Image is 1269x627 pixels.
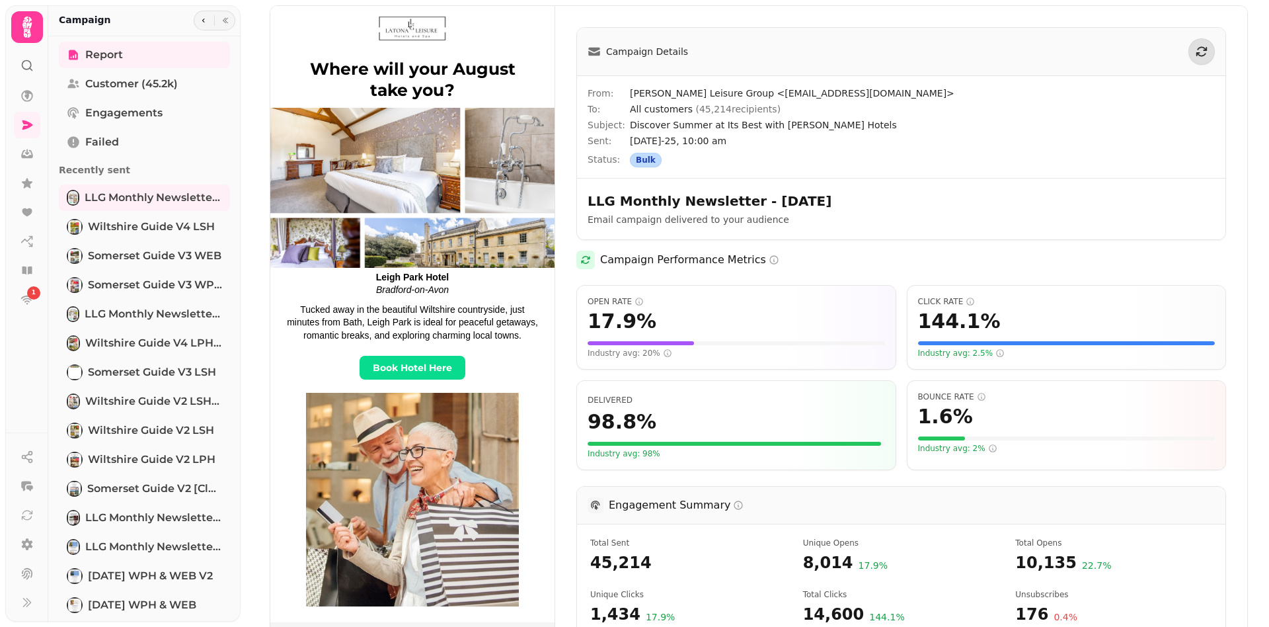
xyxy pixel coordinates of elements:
span: 1 [32,288,36,298]
a: Mother's Day WPH & WEB V2[DATE] WPH & WEB V2 [59,563,230,589]
span: 45,214 [590,552,787,573]
h3: Engagement Summary [609,497,744,513]
span: Number of unique recipients who opened the email at least once [803,538,1000,548]
img: Somerset Guide v3 WEB [68,249,81,263]
a: Engagements [59,100,230,126]
span: LLG Monthly Newsletter - [DATE] [85,190,222,206]
div: Visual representation of your bounce rate (1.6%). For bounce rate, LOWER is better. The bar is gr... [918,437,1215,440]
span: [DATE] WPH & WEB V2 [88,568,213,584]
span: Report [85,47,123,63]
a: Somerset Guide v3 LSHSomerset Guide v3 LSH [59,359,230,386]
img: Wiltshire Guide v2 LPH [68,453,81,466]
span: Click Rate [918,296,1215,307]
span: 17.9 % [646,610,675,625]
span: Status: [588,153,630,167]
img: Mother's Day WPH & WEB [68,599,81,612]
a: LLG Monthly Newsletter - August 25LLG Monthly Newsletter - [DATE] [59,185,230,211]
span: Subject: [588,118,630,132]
span: Somerset Guide v3 WEB [88,248,221,264]
a: Mother's Day WPH & WEB[DATE] WPH & WEB [59,592,230,618]
a: Failed [59,129,230,155]
img: LLG Monthly Newsletter - August 25 [68,191,78,204]
span: Campaign Details [606,45,688,58]
span: Your delivery rate meets or exceeds the industry standard of 98%. Great list quality! [588,448,660,459]
span: 98.8 % [588,410,656,434]
img: Mother's Day WPH & WEB V2 [68,569,81,583]
img: Somerset Guide v3 WPH [68,278,81,292]
img: Wiltshire Guide v2 LSH [clone] [68,395,79,408]
img: Wiltshire Guide v2 LSH [68,424,81,437]
a: Report [59,42,230,68]
span: LLG Monthly Newsletter - APRIL [85,539,222,555]
span: All customers [630,104,781,114]
div: Visual representation of your delivery rate (98.8%). The fuller the bar, the better. [588,442,885,446]
span: [PERSON_NAME] Leisure Group <[EMAIL_ADDRESS][DOMAIN_NAME]> [630,87,1215,100]
a: Wiltshire Guide v4 LPH [clone]Wiltshire Guide v4 LPH [clone] [59,330,230,356]
span: [DATE] WPH & WEB [88,597,196,613]
span: Percentage of emails that were successfully delivered to recipients' inboxes. Higher is better. [588,396,633,405]
span: Somerset Guide v2 [clone] [87,481,222,497]
p: Email campaign delivered to your audience [588,213,926,226]
span: Industry avg: 2.5% [918,348,1005,358]
span: Wiltshire Guide v2 LPH [88,452,215,468]
img: Somerset Guide v3 LSH [68,366,81,379]
span: Total number of link clicks (includes multiple clicks by the same recipient) [803,589,1000,600]
a: Somerset Guide v2 [clone]Somerset Guide v2 [clone] [59,476,230,502]
a: Wiltshire Guide v4 LSHWiltshire Guide v4 LSH [59,214,230,240]
img: LLG Monthly Newsletter - MAY [68,511,79,524]
span: 14,600 [803,604,865,625]
span: Failed [85,134,119,150]
img: Somerset Guide v2 [clone] [68,482,81,495]
span: 17.9 % [588,310,656,333]
span: Customer (45.2k) [85,76,178,92]
a: LLG Monthly Newsletter - July 25LLG Monthly Newsletter - [DATE] [59,301,230,327]
span: 22.7 % [1082,559,1111,573]
span: LLG Monthly Newsletter - [DATE] [85,306,222,322]
img: Campaign preview [270,6,555,622]
span: Total number of times emails were opened (includes multiple opens by the same recipient) [1015,538,1212,548]
span: 176 [1015,604,1048,625]
p: Recently sent [59,158,230,182]
h2: Campaign [59,13,111,26]
span: Wiltshire Guide v4 LSH [88,219,215,235]
a: Customer (45.2k) [59,71,230,97]
span: 1.6 % [918,405,973,429]
a: LLG Monthly Newsletter - MAYLLG Monthly Newsletter - MAY [59,505,230,531]
div: Bulk [630,153,662,167]
span: Somerset Guide v3 LSH [88,364,216,380]
span: 10,135 [1015,552,1077,573]
div: Visual representation of your open rate (17.9%) compared to a scale of 50%. The fuller the bar, t... [588,341,885,345]
span: Number of unique recipients who clicked a link in the email at least once [590,589,787,600]
img: LLG Monthly Newsletter - July 25 [68,308,78,321]
span: 17.9 % [859,559,888,573]
span: Total number of emails attempted to be sent in this campaign [590,538,787,548]
h2: LLG Monthly Newsletter - [DATE] [588,192,841,210]
span: Number of recipients who chose to unsubscribe after receiving this campaign. LOWER is better - th... [1015,589,1212,600]
span: 144.1 % [918,310,1001,333]
a: Wiltshire Guide v2 LSH [clone]Wiltshire Guide v2 LSH [clone] [59,388,230,415]
a: Wiltshire Guide v2 LPHWiltshire Guide v2 LPH [59,446,230,473]
div: Visual representation of your click rate (144.1%) compared to a scale of 20%. The fuller the bar,... [918,341,1215,345]
span: Open Rate [588,296,885,307]
h2: Campaign Performance Metrics [600,252,779,268]
span: 0.4 % [1054,610,1077,625]
span: 8,014 [803,552,853,573]
span: Industry avg: 20% [588,348,672,358]
span: Sent: [588,134,630,147]
span: Wiltshire Guide v4 LPH [clone] [85,335,222,351]
span: LLG Monthly Newsletter - MAY [85,510,222,526]
span: From: [588,87,630,100]
span: To: [588,103,630,116]
img: Wiltshire Guide v4 LSH [68,220,81,233]
span: Wiltshire Guide v2 LSH [clone] [85,394,222,409]
a: Wiltshire Guide v2 LSHWiltshire Guide v2 LSH [59,417,230,444]
span: 1,434 [590,604,640,625]
a: Somerset Guide v3 WEBSomerset Guide v3 WEB [59,243,230,269]
span: [DATE]-25, 10:00 am [630,134,1215,147]
a: 1 [14,286,40,313]
a: LLG Monthly Newsletter - APRILLLG Monthly Newsletter - APRIL [59,534,230,560]
span: Discover Summer at Its Best with [PERSON_NAME] Hotels [630,118,1215,132]
img: Wiltshire Guide v4 LPH [clone] [68,337,79,350]
span: 144.1 % [869,610,904,625]
img: LLG Monthly Newsletter - APRIL [68,540,79,554]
